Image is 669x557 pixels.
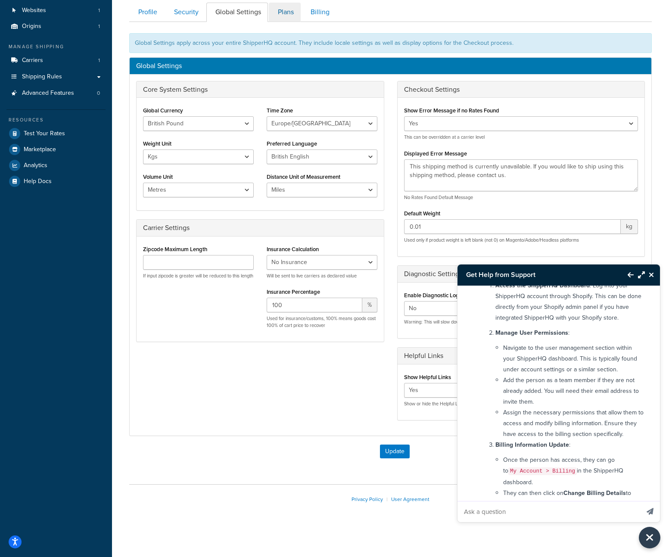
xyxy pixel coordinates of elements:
label: Enable Diagnostic Logging [404,292,470,299]
span: Test Your Rates [24,130,65,137]
textarea: This shipping method is currently unavailable. If you would like to ship using this shipping meth... [404,159,638,191]
strong: Manage User Permissions [495,328,568,337]
strong: Access the ShipperHQ Dashboard [495,281,590,290]
label: Show Error Message if no Rates Found [404,107,499,114]
label: Show Helpful Links [404,374,451,380]
button: Send message [640,501,660,522]
p: : [495,327,645,338]
p: : [495,439,645,450]
input: Ask a question [457,501,639,522]
label: Displayed Error Message [404,150,467,157]
a: Billing [302,3,336,22]
label: Preferred Language [267,140,317,147]
a: Test Your Rates [6,126,106,141]
a: Origins 1 [6,19,106,34]
span: 1 [98,23,100,30]
span: Carriers [22,57,43,64]
strong: Billing Information Update [495,440,569,449]
span: 1 [98,57,100,64]
p: Used for insurance/customs, 100% means goods cost 100% of cart price to recover [267,315,377,329]
p: Show or hide the Helpful Links column on all configuration forms [404,401,638,407]
span: 0 [97,90,100,97]
label: Global Currency [143,107,183,114]
h3: Global Settings [136,62,645,70]
label: Insurance Calculation [267,246,319,252]
span: | [386,495,388,503]
p: No Rates Found Default Message [404,194,638,201]
label: Default Weight [404,210,440,217]
h3: Core System Settings [143,86,377,93]
h3: Diagnostic Settings [404,270,638,278]
p: This can be overridden at a carrier level [404,134,638,140]
a: Global Settings [206,3,268,22]
button: Back to Resource Center [619,265,634,285]
label: Insurance Percentage [267,289,320,295]
button: Update [380,445,410,458]
a: Privacy Policy [352,495,383,503]
p: : Log into your ShipperHQ account through Shopify. This can be done directly from your Shopify ad... [495,280,645,323]
span: Advanced Features [22,90,74,97]
h3: Helpful Links [404,352,638,360]
a: Shipping Rules [6,69,106,85]
div: Resources [6,116,106,124]
h3: Get Help from Support [457,264,619,285]
button: Maximize Resource Center [634,265,645,285]
a: Carriers 1 [6,53,106,68]
a: Plans [269,3,301,22]
a: Analytics [6,158,106,173]
a: Websites 1 [6,3,106,19]
a: Security [165,3,205,22]
span: Help Docs [24,178,52,185]
span: Marketplace [24,146,56,153]
li: Add the person as a team member if they are not already added. You will need their email address ... [503,375,645,407]
h3: Carrier Settings [143,224,377,232]
a: User Agreement [391,495,429,503]
li: Assign the necessary permissions that allow them to access and modify billing information. Ensure... [503,407,645,439]
div: Global Settings apply across your entire ShipperHQ account. They include locale settings as well ... [129,33,652,53]
button: Close Resource Center [645,270,660,280]
label: Weight Unit [143,140,171,147]
label: Distance Unit of Measurement [267,174,340,180]
a: Help Docs [6,174,106,189]
p: Will be sent to live carriers as declared value [267,273,377,279]
span: Analytics [24,162,47,169]
label: Volume Unit [143,174,173,180]
a: Profile [129,3,164,22]
a: Advanced Features 0 [6,85,106,101]
li: Carriers [6,53,106,68]
h3: Checkout Settings [404,86,638,93]
span: Origins [22,23,41,30]
li: Once the person has access, they can go to in the ShipperHQ dashboard. [503,454,645,488]
p: Warning: This will slow down response times from ShipperHQ, do not activate unless directed to do so [404,319,638,325]
button: Close Resource Center [639,527,660,548]
li: Websites [6,3,106,19]
li: Origins [6,19,106,34]
span: kg [621,219,638,234]
span: % [362,298,377,312]
li: Navigate to the user management section within your ShipperHQ dashboard. This is typically found ... [503,342,645,375]
strong: Change Billing Details [563,489,626,498]
a: Marketplace [6,142,106,157]
div: Manage Shipping [6,43,106,50]
span: Shipping Rules [22,73,62,81]
li: Advanced Features [6,85,106,101]
span: 1 [98,7,100,14]
label: Time Zone [267,107,293,114]
label: Zipcode Maximum Length [143,246,207,252]
span: Websites [22,7,46,14]
p: If input zipcode is greater will be reduced to this length [143,273,254,279]
code: My Account > Billing [508,467,577,475]
p: Used only if product weight is left blank (not 0) on Magento/Adobe/Headless platforms [404,237,638,243]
